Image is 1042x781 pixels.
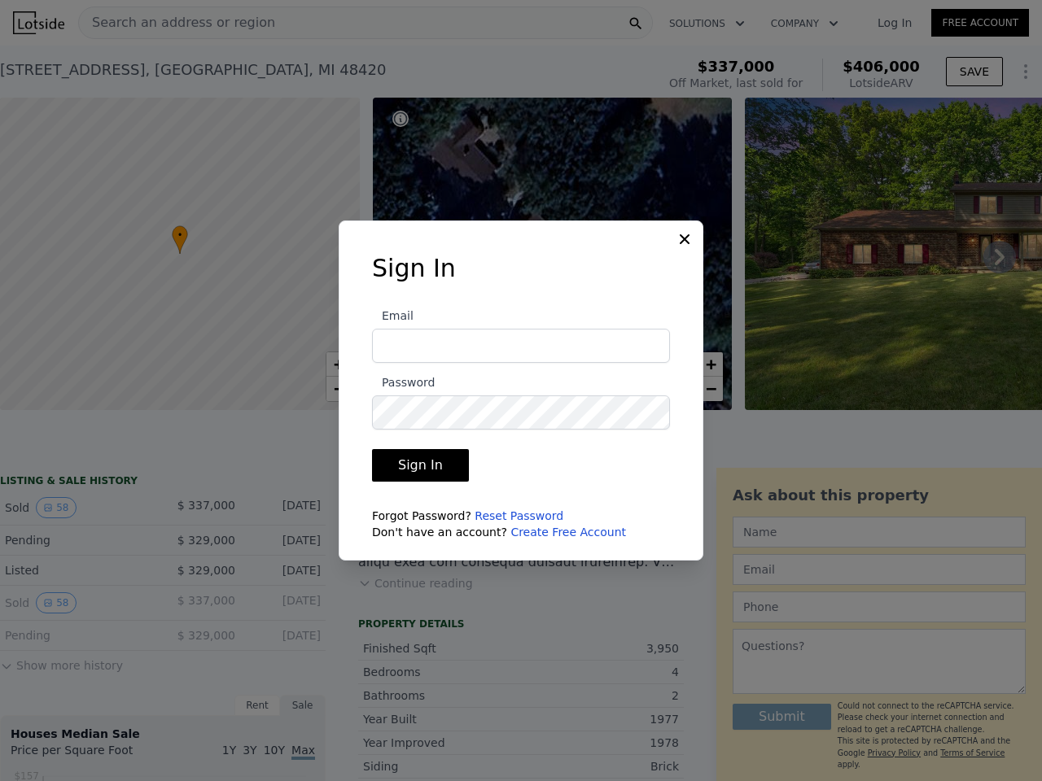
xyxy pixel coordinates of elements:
[372,329,670,363] input: Email
[372,309,414,322] span: Email
[372,395,670,430] input: Password
[372,376,435,389] span: Password
[510,526,626,539] a: Create Free Account
[372,449,469,482] button: Sign In
[475,509,563,522] a: Reset Password
[372,254,670,283] h3: Sign In
[372,508,670,540] div: Forgot Password? Don't have an account?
